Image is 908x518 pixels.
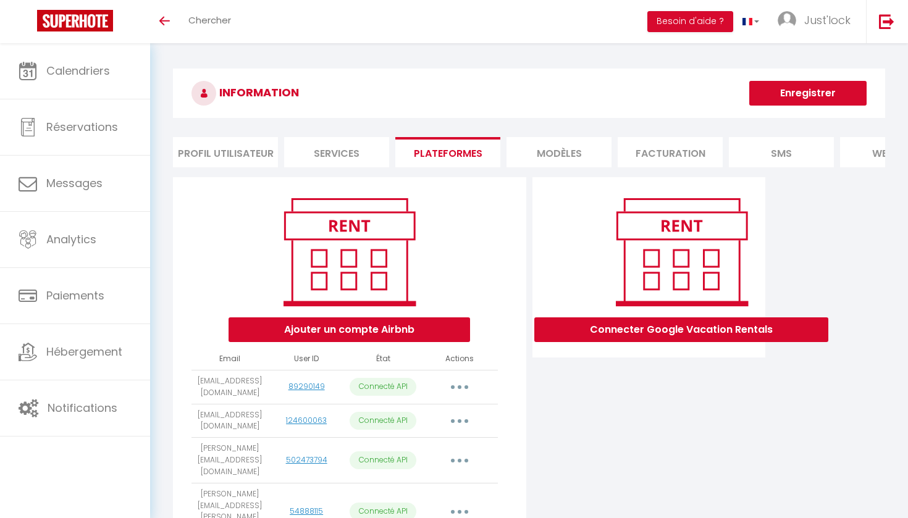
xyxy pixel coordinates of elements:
[46,232,96,247] span: Analytics
[191,404,268,438] td: [EMAIL_ADDRESS][DOMAIN_NAME]
[350,412,416,430] p: Connecté API
[188,14,231,27] span: Chercher
[618,137,723,167] li: Facturation
[46,344,122,359] span: Hébergement
[286,454,327,465] a: 502473794
[350,378,416,396] p: Connecté API
[778,11,796,30] img: ...
[749,81,867,106] button: Enregistrer
[534,317,828,342] button: Connecter Google Vacation Rentals
[603,193,760,311] img: rent.png
[286,415,327,425] a: 124600063
[46,288,104,303] span: Paiements
[804,12,851,28] span: Just'lock
[37,10,113,31] img: Super Booking
[395,137,500,167] li: Plateformes
[46,63,110,78] span: Calendriers
[350,451,416,469] p: Connecté API
[191,438,268,483] td: [PERSON_NAME][EMAIL_ADDRESS][DOMAIN_NAME]
[729,137,834,167] li: SMS
[288,381,325,391] a: 89290149
[879,14,894,29] img: logout
[46,175,103,191] span: Messages
[191,348,268,370] th: Email
[647,11,733,32] button: Besoin d'aide ?
[46,119,118,135] span: Réservations
[268,348,345,370] th: User ID
[421,348,498,370] th: Actions
[191,370,268,404] td: [EMAIL_ADDRESS][DOMAIN_NAME]
[173,137,278,167] li: Profil Utilisateur
[48,400,117,416] span: Notifications
[507,137,612,167] li: MODÈLES
[290,506,323,516] a: 54888115
[271,193,428,311] img: rent.png
[229,317,470,342] button: Ajouter un compte Airbnb
[284,137,389,167] li: Services
[345,348,421,370] th: État
[173,69,885,118] h3: INFORMATION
